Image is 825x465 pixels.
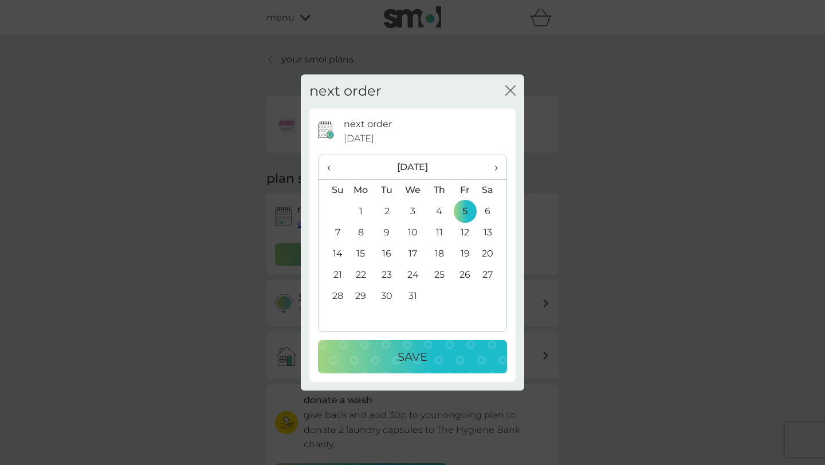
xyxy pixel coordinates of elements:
td: 18 [426,243,452,265]
td: 20 [478,243,506,265]
span: [DATE] [344,131,374,146]
td: 7 [319,222,348,243]
th: We [400,179,426,201]
td: 29 [348,286,374,307]
th: Mo [348,179,374,201]
button: Save [318,340,507,373]
td: 31 [400,286,426,307]
td: 12 [452,222,478,243]
td: 3 [400,201,426,222]
td: 25 [426,265,452,286]
td: 16 [374,243,400,265]
th: Su [319,179,348,201]
td: 21 [319,265,348,286]
td: 13 [478,222,506,243]
td: 30 [374,286,400,307]
td: 10 [400,222,426,243]
td: 26 [452,265,478,286]
td: 1 [348,201,374,222]
button: close [505,85,516,97]
td: 6 [478,201,506,222]
th: Th [426,179,452,201]
span: › [486,155,498,179]
td: 28 [319,286,348,307]
th: Fr [452,179,478,201]
td: 27 [478,265,506,286]
th: Sa [478,179,506,201]
td: 11 [426,222,452,243]
td: 14 [319,243,348,265]
td: 8 [348,222,374,243]
td: 2 [374,201,400,222]
th: Tu [374,179,400,201]
td: 4 [426,201,452,222]
th: [DATE] [348,155,478,180]
td: 24 [400,265,426,286]
td: 9 [374,222,400,243]
p: Save [398,348,427,366]
td: 15 [348,243,374,265]
td: 5 [452,201,478,222]
td: 23 [374,265,400,286]
td: 17 [400,243,426,265]
h2: next order [309,83,382,100]
span: ‹ [327,155,339,179]
p: next order [344,117,392,132]
td: 22 [348,265,374,286]
td: 19 [452,243,478,265]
